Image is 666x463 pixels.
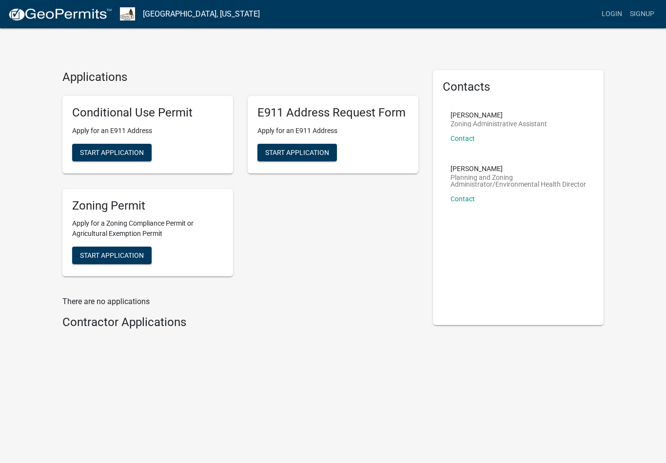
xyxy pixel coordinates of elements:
button: Start Application [72,144,152,161]
a: Login [598,5,626,23]
h5: Contacts [443,80,594,94]
button: Start Application [257,144,337,161]
h5: Conditional Use Permit [72,106,223,120]
p: Zoning Administrative Assistant [451,120,547,127]
p: There are no applications [62,296,418,308]
img: Sioux County, Iowa [120,7,135,20]
a: Signup [626,5,658,23]
p: Apply for an E911 Address [257,126,409,136]
a: [GEOGRAPHIC_DATA], [US_STATE] [143,6,260,22]
a: Contact [451,195,475,203]
wm-workflow-list-section: Applications [62,70,418,284]
p: Apply for a Zoning Compliance Permit or Agricultural Exemption Permit [72,218,223,239]
h4: Contractor Applications [62,315,418,329]
p: [PERSON_NAME] [451,165,586,172]
a: Contact [451,135,475,142]
p: [PERSON_NAME] [451,112,547,118]
h5: E911 Address Request Form [257,106,409,120]
wm-workflow-list-section: Contractor Applications [62,315,418,333]
p: Planning and Zoning Administrator/Environmental Health Director [451,174,586,188]
span: Start Application [80,251,144,259]
button: Start Application [72,247,152,264]
h4: Applications [62,70,418,84]
span: Start Application [265,148,329,156]
span: Start Application [80,148,144,156]
h5: Zoning Permit [72,199,223,213]
p: Apply for an E911 Address [72,126,223,136]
